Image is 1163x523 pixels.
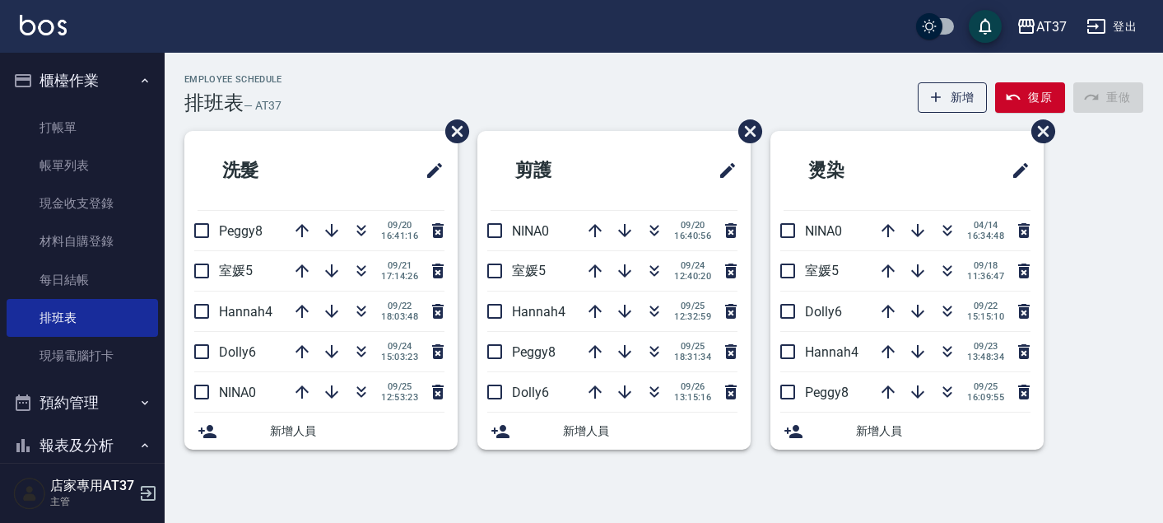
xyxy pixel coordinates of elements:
h6: — AT37 [244,97,281,114]
span: 刪除班表 [433,107,472,156]
span: 刪除班表 [726,107,765,156]
span: Peggy8 [805,385,849,400]
span: Dolly6 [805,304,842,320]
span: 09/25 [967,381,1004,392]
span: 09/26 [674,381,711,392]
span: 13:48:34 [967,352,1004,362]
button: 櫃檯作業 [7,59,158,102]
span: 09/24 [381,341,418,352]
span: 18:31:34 [674,352,711,362]
span: 16:34:48 [967,231,1004,241]
span: 16:41:16 [381,231,418,241]
h3: 排班表 [184,91,244,114]
span: Dolly6 [512,385,549,400]
span: NINA0 [805,223,842,239]
span: Hannah4 [219,304,272,320]
span: 12:32:59 [674,311,711,322]
p: 主管 [50,494,134,509]
h2: 剪護 [491,141,642,200]
span: 18:03:48 [381,311,418,322]
span: Hannah4 [805,344,858,360]
span: NINA0 [512,223,549,239]
span: 15:15:10 [967,311,1004,322]
span: 04/14 [967,220,1004,231]
h2: 洗髮 [198,141,349,200]
span: 09/25 [674,301,711,311]
div: AT37 [1036,16,1067,37]
button: 復原 [995,82,1065,113]
a: 打帳單 [7,109,158,147]
span: 16:40:56 [674,231,711,241]
span: Peggy8 [219,223,263,239]
span: 新增人員 [856,423,1030,440]
span: 16:09:55 [967,392,1004,403]
span: 13:15:16 [674,392,711,403]
a: 排班表 [7,299,158,337]
span: 09/18 [967,260,1004,271]
span: 09/22 [381,301,418,311]
div: 新增人員 [770,413,1044,450]
span: 室媛5 [219,263,253,278]
button: AT37 [1010,10,1073,44]
img: Person [13,477,46,510]
button: 登出 [1080,12,1143,42]
div: 新增人員 [184,413,458,450]
span: 09/23 [967,341,1004,352]
span: 刪除班表 [1019,107,1058,156]
div: 新增人員 [477,413,751,450]
button: 報表及分析 [7,424,158,467]
span: NINA0 [219,385,256,400]
span: 室媛5 [512,263,546,278]
span: 修改班表的標題 [1001,151,1030,190]
span: 室媛5 [805,263,839,278]
button: 預約管理 [7,381,158,424]
span: 09/21 [381,260,418,271]
span: 09/25 [381,381,418,392]
a: 現場電腦打卡 [7,337,158,375]
span: 修改班表的標題 [415,151,444,190]
img: Logo [20,15,67,35]
span: 09/22 [967,301,1004,311]
button: 新增 [918,82,988,113]
span: 修改班表的標題 [708,151,737,190]
span: 新增人員 [270,423,444,440]
span: 新增人員 [563,423,737,440]
h2: Employee Schedule [184,74,282,85]
h2: 燙染 [784,141,935,200]
span: 12:53:23 [381,392,418,403]
span: 17:14:26 [381,271,418,282]
button: save [969,10,1002,43]
a: 現金收支登錄 [7,184,158,222]
span: 09/25 [674,341,711,352]
span: 09/20 [674,220,711,231]
span: Dolly6 [219,344,256,360]
span: 12:40:20 [674,271,711,282]
a: 每日結帳 [7,261,158,299]
span: 15:03:23 [381,352,418,362]
span: 11:36:47 [967,271,1004,282]
span: 09/24 [674,260,711,271]
h5: 店家專用AT37 [50,478,134,494]
a: 材料自購登錄 [7,222,158,260]
span: Hannah4 [512,304,565,320]
span: Peggy8 [512,344,556,360]
span: 09/20 [381,220,418,231]
a: 帳單列表 [7,147,158,184]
